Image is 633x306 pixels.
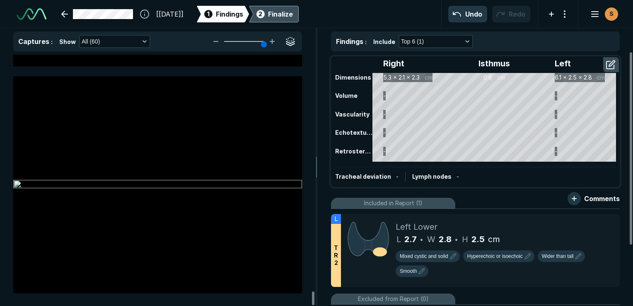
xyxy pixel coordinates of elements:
[348,221,389,257] img: 85rcRgAAAAGSURBVAMA7xqdyQ+YkuUAAAAASUVORK5CYII=
[467,253,523,260] span: Hyperechoic or isoechoic
[335,214,338,223] span: L
[82,37,100,46] span: All (60)
[396,233,401,245] span: L
[609,10,613,18] span: S
[51,38,53,45] span: :
[400,267,417,275] span: Smooth
[156,9,184,19] span: [[DATE]]
[396,173,399,180] span: -
[584,194,620,204] span: Comments
[605,7,618,21] div: avatar-name
[448,6,487,22] button: Undo
[462,233,468,245] span: H
[542,253,574,260] span: Wider than tall
[400,253,448,260] span: Mixed cystic and solid
[401,37,424,46] span: Top 6 (1)
[492,6,530,22] button: Redo
[216,9,243,19] span: Findings
[404,233,417,245] span: 2.7
[364,199,423,208] span: Included in Report (1)
[439,233,452,245] span: 2.8
[13,5,50,23] a: See-Mode Logo
[17,8,46,20] img: See-Mode Logo
[585,6,620,22] button: avatar-name
[249,6,299,22] div: 2Finalize
[18,37,49,46] span: Captures
[207,10,210,18] span: 1
[335,173,391,180] span: Tracheal deviation
[365,38,367,45] span: :
[457,173,459,180] span: -
[358,294,429,304] span: Excluded from Report (0)
[420,234,423,244] span: •
[373,37,395,46] span: Include
[471,233,485,245] span: 2.5
[455,234,458,244] span: •
[268,9,293,19] div: Finalize
[334,244,338,267] span: T R 2
[396,221,437,233] span: Left Lower
[331,214,620,287] li: LTR2Left LowerL2.7•W2.8•H2.5cm
[197,6,249,22] div: 1Findings
[412,173,452,180] span: Lymph nodes
[336,37,363,46] span: Findings
[427,233,435,245] span: W
[259,10,262,18] span: 2
[488,233,500,245] span: cm
[59,37,76,46] span: Show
